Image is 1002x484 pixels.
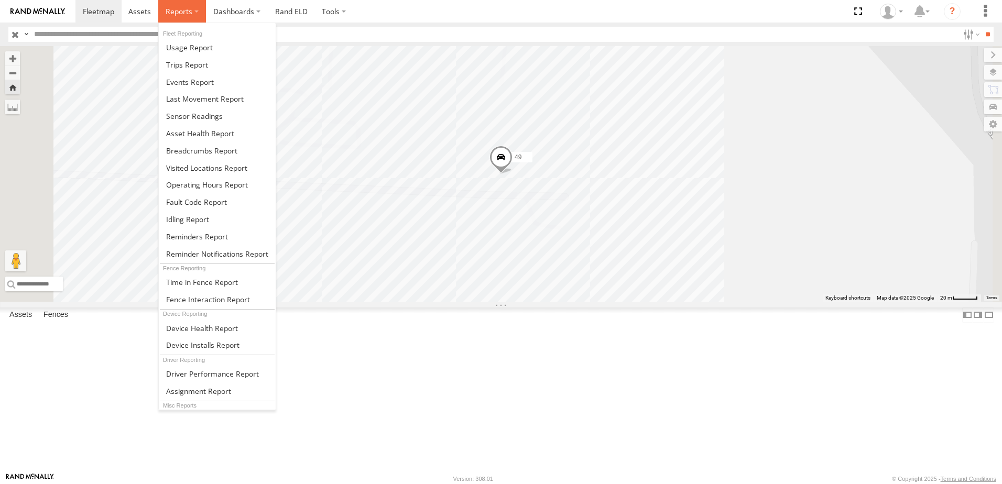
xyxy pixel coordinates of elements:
[159,39,276,56] a: Usage Report
[159,211,276,228] a: Idling Report
[4,307,37,322] label: Assets
[159,336,276,354] a: Device Installs Report
[937,294,981,302] button: Map Scale: 20 m per 45 pixels
[453,476,493,482] div: Version: 308.01
[941,476,996,482] a: Terms and Conditions
[825,294,870,302] button: Keyboard shortcuts
[5,65,20,80] button: Zoom out
[159,228,276,245] a: Reminders Report
[984,117,1002,131] label: Map Settings
[159,382,276,400] a: Assignment Report
[159,176,276,193] a: Asset Operating Hours Report
[159,273,276,291] a: Time in Fences Report
[22,27,30,42] label: Search Query
[984,307,994,323] label: Hide Summary Table
[962,307,973,323] label: Dock Summary Table to the Left
[159,142,276,159] a: Breadcrumbs Report
[973,307,983,323] label: Dock Summary Table to the Right
[159,90,276,107] a: Last Movement Report
[159,73,276,91] a: Full Events Report
[159,320,276,337] a: Device Health Report
[159,365,276,382] a: Driver Performance Report
[5,80,20,94] button: Zoom Home
[892,476,996,482] div: © Copyright 2025 -
[159,193,276,211] a: Fault Code Report
[10,8,65,15] img: rand-logo.svg
[940,295,952,301] span: 20 m
[159,245,276,262] a: Service Reminder Notifications Report
[944,3,961,20] i: ?
[6,474,54,484] a: Visit our Website
[159,159,276,177] a: Visited Locations Report
[5,51,20,65] button: Zoom in
[159,125,276,142] a: Asset Health Report
[159,56,276,73] a: Trips Report
[986,296,997,300] a: Terms (opens in new tab)
[959,27,982,42] label: Search Filter Options
[5,250,26,271] button: Drag Pegman onto the map to open Street View
[38,307,73,322] label: Fences
[159,291,276,308] a: Fence Interaction Report
[159,107,276,125] a: Sensor Readings
[515,153,521,161] span: 49
[5,100,20,114] label: Measure
[876,4,907,19] div: Tim Zylstra
[877,295,934,301] span: Map data ©2025 Google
